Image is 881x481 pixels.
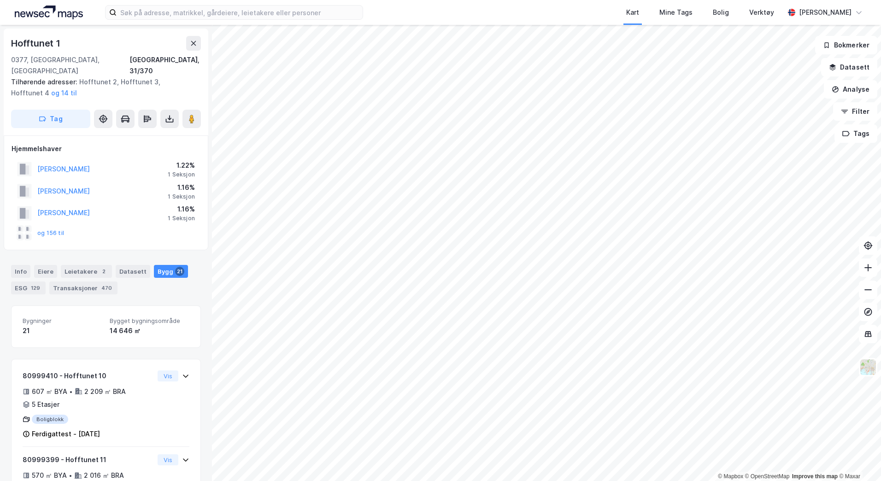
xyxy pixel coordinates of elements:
[835,437,881,481] div: Kontrollprogram for chat
[824,80,877,99] button: Analyse
[116,265,150,278] div: Datasett
[168,204,195,215] div: 1.16%
[168,215,195,222] div: 1 Seksjon
[11,76,194,99] div: Hofftunet 2, Hofftunet 3, Hofftunet 4
[835,437,881,481] iframe: Chat Widget
[32,386,67,397] div: 607 ㎡ BYA
[34,265,57,278] div: Eiere
[11,54,129,76] div: 0377, [GEOGRAPHIC_DATA], [GEOGRAPHIC_DATA]
[792,473,838,480] a: Improve this map
[100,283,114,293] div: 470
[168,193,195,200] div: 1 Seksjon
[158,454,178,465] button: Vis
[749,7,774,18] div: Verktøy
[859,358,877,376] img: Z
[99,267,108,276] div: 2
[11,282,46,294] div: ESG
[32,470,67,481] div: 570 ㎡ BYA
[799,7,852,18] div: [PERSON_NAME]
[49,282,117,294] div: Transaksjoner
[23,454,154,465] div: 80999399 - Hofftunet 11
[15,6,83,19] img: logo.a4113a55bc3d86da70a041830d287a7e.svg
[129,54,201,76] div: [GEOGRAPHIC_DATA], 31/370
[745,473,790,480] a: OpenStreetMap
[834,124,877,143] button: Tags
[11,78,79,86] span: Tilhørende adresser:
[154,265,188,278] div: Bygg
[833,102,877,121] button: Filter
[713,7,729,18] div: Bolig
[110,325,189,336] div: 14 646 ㎡
[69,472,72,479] div: •
[718,473,743,480] a: Mapbox
[69,388,73,395] div: •
[168,182,195,193] div: 1.16%
[29,283,42,293] div: 129
[23,370,154,381] div: 80999410 - Hofftunet 10
[32,399,59,410] div: 5 Etasjer
[158,370,178,381] button: Vis
[84,386,126,397] div: 2 209 ㎡ BRA
[815,36,877,54] button: Bokmerker
[23,325,102,336] div: 21
[821,58,877,76] button: Datasett
[168,171,195,178] div: 1 Seksjon
[84,470,124,481] div: 2 016 ㎡ BRA
[11,110,90,128] button: Tag
[11,265,30,278] div: Info
[175,267,184,276] div: 21
[659,7,693,18] div: Mine Tags
[11,36,62,51] div: Hofftunet 1
[32,428,100,440] div: Ferdigattest - [DATE]
[61,265,112,278] div: Leietakere
[626,7,639,18] div: Kart
[23,317,102,325] span: Bygninger
[12,143,200,154] div: Hjemmelshaver
[168,160,195,171] div: 1.22%
[110,317,189,325] span: Bygget bygningsområde
[117,6,363,19] input: Søk på adresse, matrikkel, gårdeiere, leietakere eller personer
